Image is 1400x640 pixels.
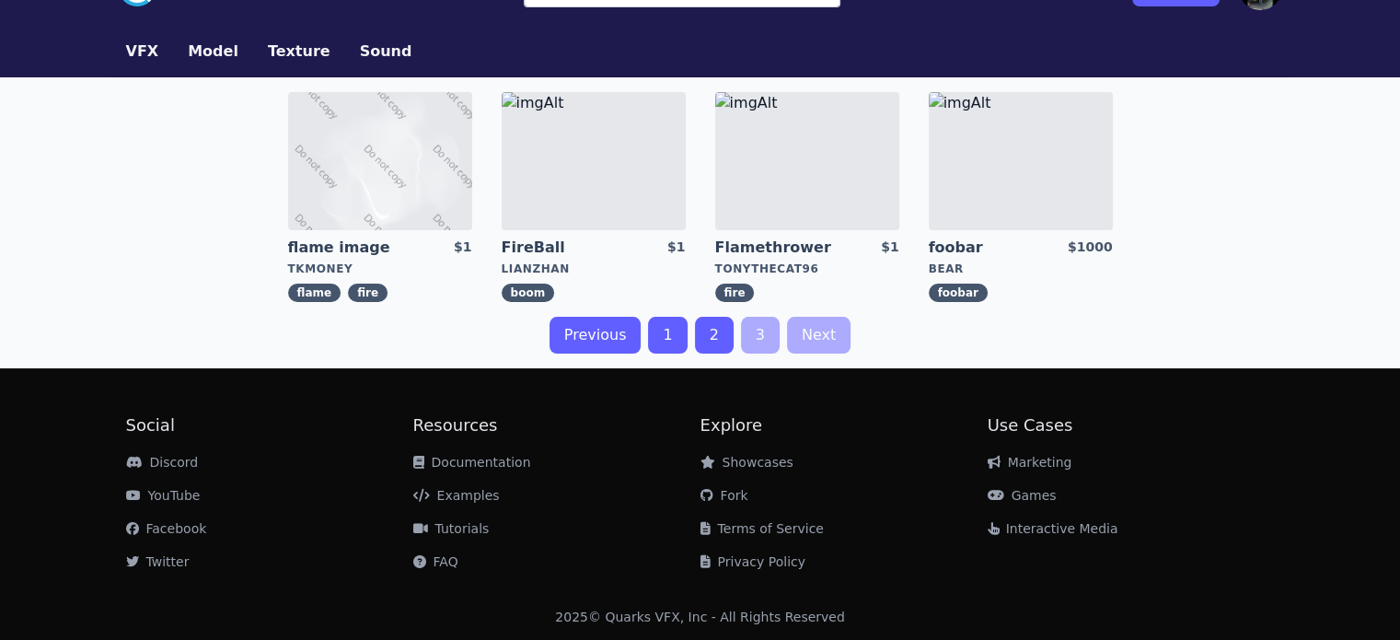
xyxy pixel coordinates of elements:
h2: Social [126,413,413,438]
a: flame image [288,238,421,258]
div: tonythecat96 [715,262,899,276]
a: Showcases [700,455,793,470]
a: Facebook [126,521,207,536]
a: 3 [741,317,780,354]
a: Twitter [126,554,190,569]
span: foobar [929,284,988,302]
div: tkmoney [288,262,472,276]
span: flame [288,284,341,302]
button: VFX [126,41,159,63]
a: 2 [695,317,734,354]
div: $1000 [1068,238,1113,258]
a: FireBall [502,238,634,258]
span: boom [502,284,555,302]
a: Model [173,41,253,63]
h2: Explore [700,413,988,438]
button: Texture [268,41,330,63]
h2: Use Cases [988,413,1275,438]
div: $1 [667,238,685,258]
img: imgAlt [288,92,472,230]
a: Discord [126,455,199,470]
div: LianZhan [502,262,686,276]
h2: Resources [413,413,700,438]
a: 1 [648,317,687,354]
span: fire [348,284,388,302]
span: fire [715,284,755,302]
a: Fork [700,488,748,503]
a: VFX [111,41,174,63]
img: imgAlt [715,92,899,230]
a: Flamethrower [715,238,848,258]
button: Model [188,41,238,63]
a: Previous [550,317,642,354]
a: FAQ [413,554,458,569]
a: Marketing [988,455,1072,470]
div: $1 [454,238,471,258]
a: Texture [253,41,345,63]
button: Sound [360,41,412,63]
a: Examples [413,488,500,503]
a: Documentation [413,455,531,470]
img: imgAlt [502,92,686,230]
div: $1 [881,238,898,258]
a: Sound [345,41,427,63]
img: imgAlt [929,92,1113,230]
a: Privacy Policy [700,554,805,569]
a: Terms of Service [700,521,824,536]
div: 2025 © Quarks VFX, Inc - All Rights Reserved [555,608,845,626]
a: Interactive Media [988,521,1118,536]
a: Games [988,488,1057,503]
a: Tutorials [413,521,490,536]
a: YouTube [126,488,201,503]
a: foobar [929,238,1061,258]
a: Next [787,317,850,354]
div: bear [929,262,1113,276]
